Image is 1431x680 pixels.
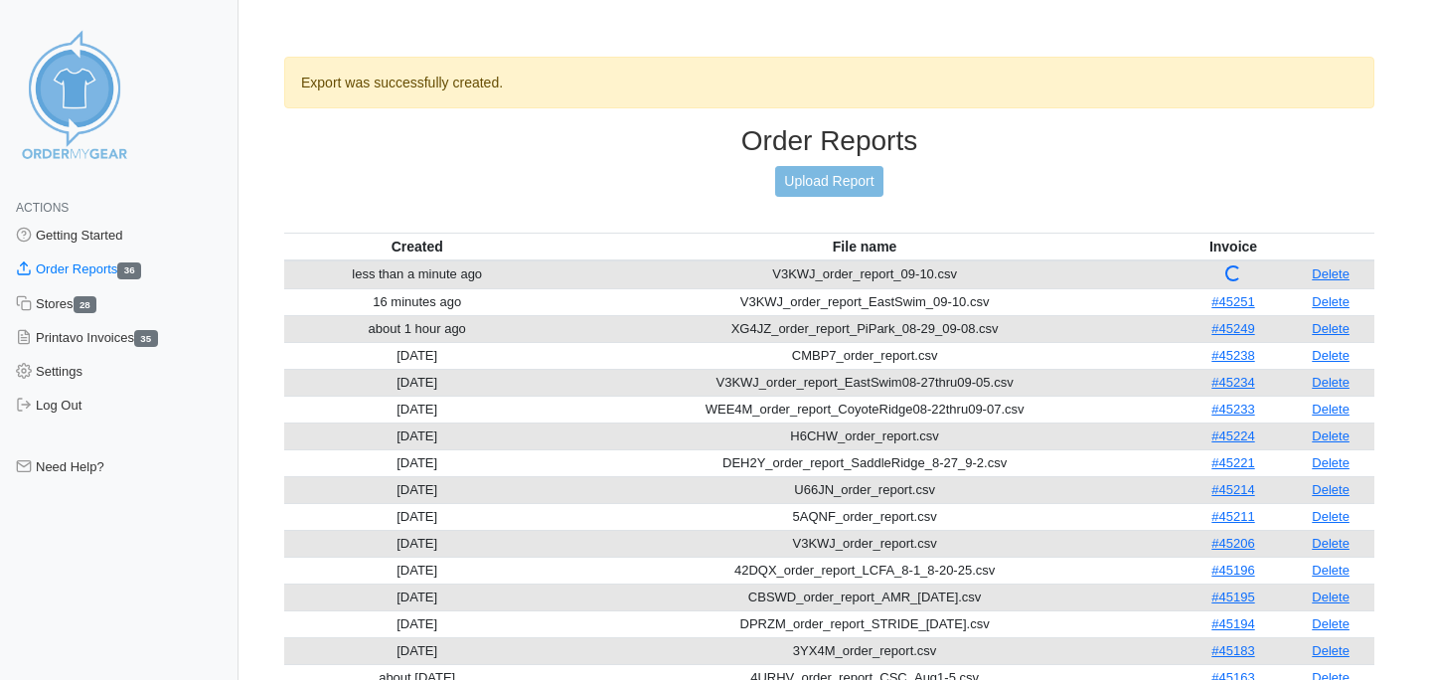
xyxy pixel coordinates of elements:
a: Delete [1312,563,1350,578]
a: #45224 [1211,428,1254,443]
td: 5AQNF_order_report.csv [550,503,1179,530]
td: less than a minute ago [284,260,550,289]
h3: Order Reports [284,124,1374,158]
a: #45249 [1211,321,1254,336]
div: Export was successfully created. [284,57,1374,108]
td: [DATE] [284,476,550,503]
td: [DATE] [284,557,550,584]
span: 35 [134,330,158,347]
td: [DATE] [284,503,550,530]
a: #45211 [1211,509,1254,524]
a: Delete [1312,266,1350,281]
td: about 1 hour ago [284,315,550,342]
a: Delete [1312,321,1350,336]
a: #45214 [1211,482,1254,497]
a: #45206 [1211,536,1254,551]
th: Created [284,233,550,260]
span: 36 [117,262,141,279]
td: [DATE] [284,369,550,396]
a: Delete [1312,402,1350,417]
a: #45194 [1211,616,1254,631]
span: Actions [16,201,69,215]
a: Delete [1312,616,1350,631]
a: Upload Report [775,166,882,197]
td: V3KWJ_order_report_EastSwim08-27thru09-05.csv [550,369,1179,396]
td: XG4JZ_order_report_PiPark_08-29_09-08.csv [550,315,1179,342]
a: #45221 [1211,455,1254,470]
td: [DATE] [284,610,550,637]
td: [DATE] [284,342,550,369]
th: Invoice [1180,233,1287,260]
a: #45238 [1211,348,1254,363]
td: 42DQX_order_report_LCFA_8-1_8-20-25.csv [550,557,1179,584]
a: #45196 [1211,563,1254,578]
td: [DATE] [284,584,550,610]
td: H6CHW_order_report.csv [550,423,1179,449]
td: DPRZM_order_report_STRIDE_[DATE].csv [550,610,1179,637]
a: Delete [1312,455,1350,470]
td: [DATE] [284,449,550,476]
a: Delete [1312,348,1350,363]
td: WEE4M_order_report_CoyoteRidge08-22thru09-07.csv [550,396,1179,423]
a: #45234 [1211,375,1254,390]
a: #45233 [1211,402,1254,417]
a: Delete [1312,509,1350,524]
a: Delete [1312,643,1350,658]
td: [DATE] [284,530,550,557]
td: CBSWD_order_report_AMR_[DATE].csv [550,584,1179,610]
a: #45183 [1211,643,1254,658]
td: V3KWJ_order_report_09-10.csv [550,260,1179,289]
a: Delete [1312,428,1350,443]
a: Delete [1312,294,1350,309]
td: V3KWJ_order_report.csv [550,530,1179,557]
span: 28 [74,296,97,313]
td: 16 minutes ago [284,288,550,315]
a: Delete [1312,482,1350,497]
td: [DATE] [284,423,550,449]
td: CMBP7_order_report.csv [550,342,1179,369]
td: 3YX4M_order_report.csv [550,637,1179,664]
td: V3KWJ_order_report_EastSwim_09-10.csv [550,288,1179,315]
td: DEH2Y_order_report_SaddleRidge_8-27_9-2.csv [550,449,1179,476]
a: Delete [1312,375,1350,390]
a: #45251 [1211,294,1254,309]
a: Delete [1312,536,1350,551]
a: Delete [1312,590,1350,604]
th: File name [550,233,1179,260]
td: U66JN_order_report.csv [550,476,1179,503]
td: [DATE] [284,637,550,664]
a: #45195 [1211,590,1254,604]
td: [DATE] [284,396,550,423]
